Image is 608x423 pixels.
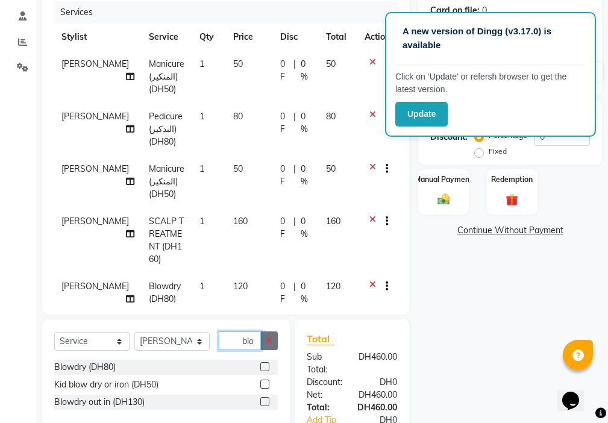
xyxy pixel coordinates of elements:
span: Manicure (المنكير) (DH50) [149,163,184,199]
span: [PERSON_NAME] [61,281,129,292]
span: 1 [199,111,204,122]
div: DH460.00 [348,401,406,414]
span: Blowdry (DH80) [149,281,181,304]
div: Services [55,1,406,23]
div: Total: [298,401,348,414]
p: A new version of Dingg (v3.17.0) is available [403,25,578,52]
div: 0 [482,4,487,17]
span: 50 [233,163,243,174]
div: Discount: [430,131,468,143]
span: Total [307,333,334,345]
span: 0 % [301,110,312,136]
span: [PERSON_NAME] [61,216,129,227]
span: 0 % [301,58,312,83]
span: 0 F [280,110,289,136]
span: 50 [233,58,243,69]
span: Pedicure (البدكير) (DH80) [149,111,183,147]
div: Blowdry (DH80) [54,361,116,374]
div: Kid blow dry or iron (DH50) [54,378,158,391]
div: DH460.00 [349,351,406,376]
th: Qty [192,23,226,51]
div: Blowdry out in (DH130) [54,396,145,409]
th: Action [357,23,397,51]
span: 120 [326,281,340,292]
span: 0 % [301,280,312,305]
span: | [293,215,296,240]
span: | [293,110,296,136]
label: Redemption [491,174,533,185]
span: 1 [199,216,204,227]
label: Manual Payment [415,174,472,185]
iframe: chat widget [557,375,596,411]
span: [PERSON_NAME] [61,163,129,174]
div: Net: [298,389,349,401]
span: | [293,58,296,83]
span: 1 [199,58,204,69]
span: 0 F [280,280,289,305]
th: Disc [273,23,319,51]
div: DH460.00 [349,389,406,401]
img: _cash.svg [434,192,454,206]
p: Click on ‘Update’ or refersh browser to get the latest version. [395,70,586,96]
span: 80 [233,111,243,122]
span: Manicure (المنكير) (DH50) [149,58,184,95]
span: | [293,280,296,305]
span: 0 % [301,163,312,188]
span: 1 [199,281,204,292]
span: 160 [233,216,248,227]
span: [PERSON_NAME] [61,58,129,69]
img: _gift.svg [502,192,522,207]
span: 160 [326,216,340,227]
button: Update [395,102,448,127]
span: 80 [326,111,336,122]
span: 50 [326,58,336,69]
div: DH0 [352,376,406,389]
span: [PERSON_NAME] [61,111,129,122]
span: 0 % [301,215,312,240]
span: 120 [233,281,248,292]
span: 50 [326,163,336,174]
span: 0 F [280,163,289,188]
span: 1 [199,163,204,174]
div: Card on file: [430,4,480,17]
a: Continue Without Payment [421,224,600,237]
th: Service [142,23,192,51]
div: Discount: [298,376,352,389]
th: Price [226,23,273,51]
span: | [293,163,296,188]
span: SCALP TREATMENT (DH160) [149,216,184,265]
input: Search or Scan [219,331,261,350]
span: 0 F [280,58,289,83]
th: Stylist [54,23,142,51]
label: Fixed [489,146,507,157]
span: 0 F [280,215,289,240]
th: Total [319,23,357,51]
div: Sub Total: [298,351,349,376]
